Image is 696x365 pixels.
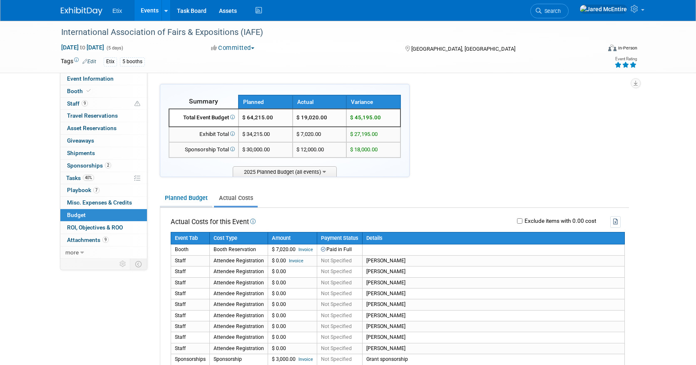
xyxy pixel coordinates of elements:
[542,8,561,14] span: Search
[293,95,347,109] th: Actual
[171,332,210,343] td: Staff
[233,166,337,177] span: 2025 Planned Budget (all events)
[552,43,637,56] div: Event Format
[60,160,147,172] a: Sponsorships2
[105,162,111,168] span: 2
[171,321,210,332] td: Staff
[530,4,569,18] a: Search
[67,150,95,156] span: Shipments
[82,100,88,106] span: 9
[346,95,400,109] th: Variance
[171,266,210,277] td: Staff
[60,234,147,246] a: Attachments9
[173,146,235,154] div: Sponsorship Total
[173,131,235,138] div: Exhibit Total
[210,244,268,255] td: Booth Reservation
[321,269,352,274] span: Not Specified
[171,255,210,266] td: Staff
[411,46,515,52] span: [GEOGRAPHIC_DATA], [GEOGRAPHIC_DATA]
[67,125,117,131] span: Asset Reservations
[321,258,352,264] span: Not Specified
[61,44,104,51] span: [DATE] [DATE]
[321,334,352,340] span: Not Specified
[67,100,88,107] span: Staff
[268,321,317,332] td: $ 0.00
[61,57,96,67] td: Tags
[363,288,625,299] td: [PERSON_NAME]
[239,95,293,109] th: Planned
[130,259,147,269] td: Toggle Event Tabs
[363,255,625,266] td: [PERSON_NAME]
[363,232,625,244] th: Details
[87,89,91,93] i: Booth reservation complete
[350,114,381,121] span: $ 45,195.00
[60,222,147,234] a: ROI, Objectives & ROO
[210,255,268,266] td: Attendee Registration
[268,232,317,244] th: Amount
[317,232,363,244] th: Payment Status
[60,209,147,221] a: Budget
[268,343,317,354] td: $ 0.00
[210,277,268,288] td: Attendee Registration
[210,310,268,321] td: Attendee Registration
[321,313,352,318] span: Not Specified
[242,131,270,137] span: $ 34,215.00
[120,57,145,66] div: 5 booths
[60,197,147,209] a: Misc. Expenses & Credits
[60,147,147,159] a: Shipments
[210,266,268,277] td: Attendee Registration
[67,237,109,243] span: Attachments
[104,57,117,66] div: Etix
[268,255,317,266] td: $ 0.00
[321,356,352,362] span: Not Specified
[268,266,317,277] td: $ 0.00
[112,7,122,14] span: Etix
[268,244,317,255] td: $ 7,020.00
[298,357,313,362] a: Invoice
[189,97,218,105] span: Summary
[293,142,347,158] td: $ 12,000.00
[79,44,87,51] span: to
[134,100,140,108] span: Potential Scheduling Conflict -- at least one attendee is tagged in another overlapping event.
[268,277,317,288] td: $ 0.00
[289,258,303,264] a: Invoice
[614,57,637,61] div: Event Rating
[242,146,270,153] span: $ 30,000.00
[171,216,256,227] td: Actual Costs for this Event
[171,232,210,244] th: Event Tab
[160,190,212,206] a: Planned Budget
[102,237,109,243] span: 9
[210,288,268,299] td: Attendee Registration
[67,75,114,82] span: Event Information
[321,280,352,286] span: Not Specified
[93,187,99,193] span: 7
[67,187,99,193] span: Playbook
[61,7,102,15] img: ExhibitDay
[363,332,625,343] td: [PERSON_NAME]
[83,175,94,181] span: 40%
[363,266,625,277] td: [PERSON_NAME]
[106,45,123,51] span: (5 days)
[298,247,313,252] a: Invoice
[60,98,147,110] a: Staff9
[321,323,352,329] span: Not Specified
[171,288,210,299] td: Staff
[214,190,258,206] a: Actual Costs
[60,135,147,147] a: Giveaways
[173,114,235,122] div: Total Event Budget
[60,110,147,122] a: Travel Reservations
[242,114,273,121] span: $ 64,215.00
[208,44,258,52] button: Committed
[363,321,625,332] td: [PERSON_NAME]
[210,332,268,343] td: Attendee Registration
[363,343,625,354] td: [PERSON_NAME]
[268,310,317,321] td: $ 0.00
[171,277,210,288] td: Staff
[67,162,111,169] span: Sponsorships
[67,112,118,119] span: Travel Reservations
[268,299,317,310] td: $ 0.00
[60,247,147,259] a: more
[268,288,317,299] td: $ 0.00
[321,345,352,351] span: Not Specified
[67,212,86,218] span: Budget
